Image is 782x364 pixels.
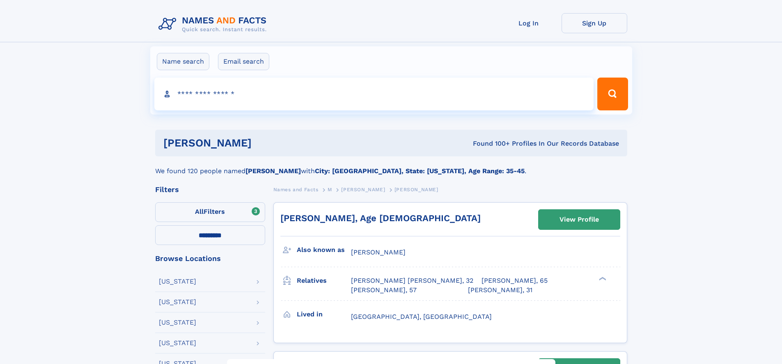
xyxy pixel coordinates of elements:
[273,184,319,195] a: Names and Facts
[351,286,417,295] a: [PERSON_NAME], 57
[218,53,269,70] label: Email search
[315,167,525,175] b: City: [GEOGRAPHIC_DATA], State: [US_STATE], Age Range: 35-45
[297,274,351,288] h3: Relatives
[155,186,265,193] div: Filters
[560,210,599,229] div: View Profile
[155,202,265,222] label: Filters
[159,319,196,326] div: [US_STATE]
[157,53,209,70] label: Name search
[245,167,301,175] b: [PERSON_NAME]
[597,78,628,110] button: Search Button
[562,13,627,33] a: Sign Up
[597,276,607,282] div: ❯
[159,299,196,305] div: [US_STATE]
[155,13,273,35] img: Logo Names and Facts
[328,184,332,195] a: M
[280,213,481,223] a: [PERSON_NAME], Age [DEMOGRAPHIC_DATA]
[496,13,562,33] a: Log In
[351,248,406,256] span: [PERSON_NAME]
[195,208,204,215] span: All
[482,276,548,285] a: [PERSON_NAME], 65
[155,156,627,176] div: We found 120 people named with .
[362,139,619,148] div: Found 100+ Profiles In Our Records Database
[351,313,492,321] span: [GEOGRAPHIC_DATA], [GEOGRAPHIC_DATA]
[297,307,351,321] h3: Lived in
[351,276,473,285] a: [PERSON_NAME] [PERSON_NAME], 32
[159,340,196,346] div: [US_STATE]
[154,78,594,110] input: search input
[341,184,385,195] a: [PERSON_NAME]
[297,243,351,257] h3: Also known as
[394,187,438,192] span: [PERSON_NAME]
[159,278,196,285] div: [US_STATE]
[341,187,385,192] span: [PERSON_NAME]
[328,187,332,192] span: M
[163,138,362,148] h1: [PERSON_NAME]
[155,255,265,262] div: Browse Locations
[539,210,620,229] a: View Profile
[468,286,532,295] a: [PERSON_NAME], 31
